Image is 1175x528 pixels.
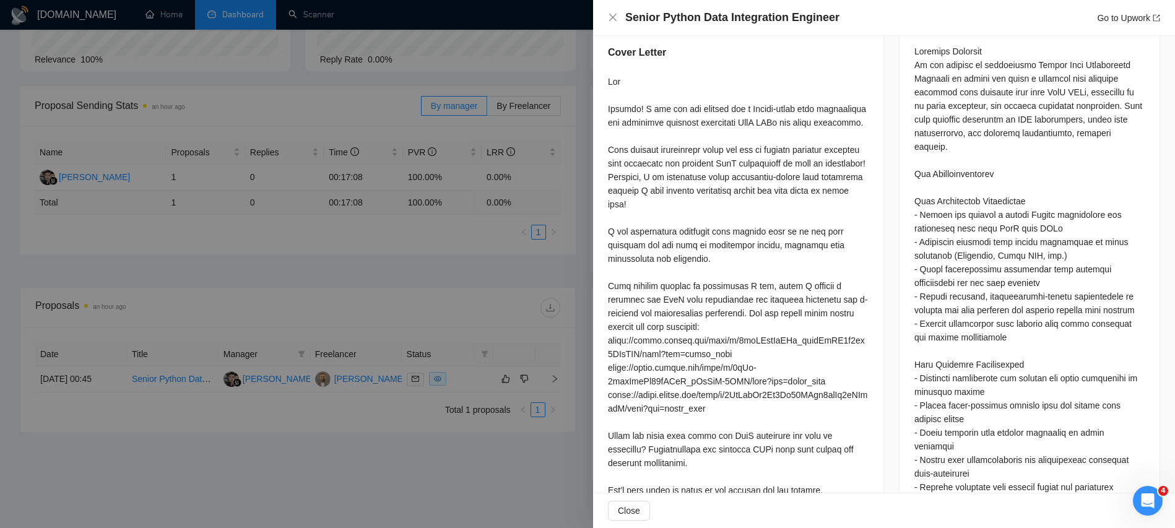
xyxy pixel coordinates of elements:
[625,10,839,25] h4: Senior Python Data Integration Engineer
[608,12,618,22] span: close
[618,504,640,517] span: Close
[1158,486,1168,496] span: 4
[1133,486,1163,516] iframe: Intercom live chat
[608,12,618,23] button: Close
[1097,13,1160,23] a: Go to Upworkexport
[608,45,666,60] h5: Cover Letter
[608,501,650,521] button: Close
[1153,14,1160,22] span: export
